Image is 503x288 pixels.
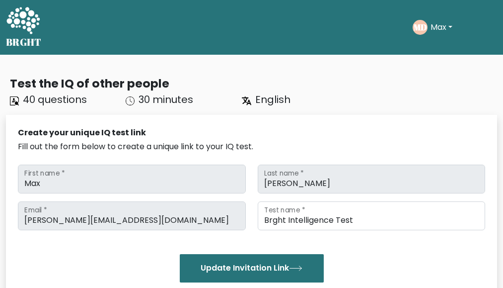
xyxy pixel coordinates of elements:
[18,127,485,139] div: Create your unique IQ test link
[414,21,427,33] text: MD
[180,254,324,282] button: Update Invitation Link
[258,165,486,193] input: Last name
[6,4,42,51] a: BRGHT
[18,141,485,153] div: Fill out the form below to create a unique link to your IQ test.
[18,165,246,193] input: First name
[6,36,42,48] h5: BRGHT
[428,21,455,34] button: Max
[23,93,87,106] span: 40 questions
[139,93,193,106] span: 30 minutes
[255,93,290,106] span: English
[258,201,486,230] input: Test name
[18,201,246,230] input: Email
[10,75,497,92] div: Test the IQ of other people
